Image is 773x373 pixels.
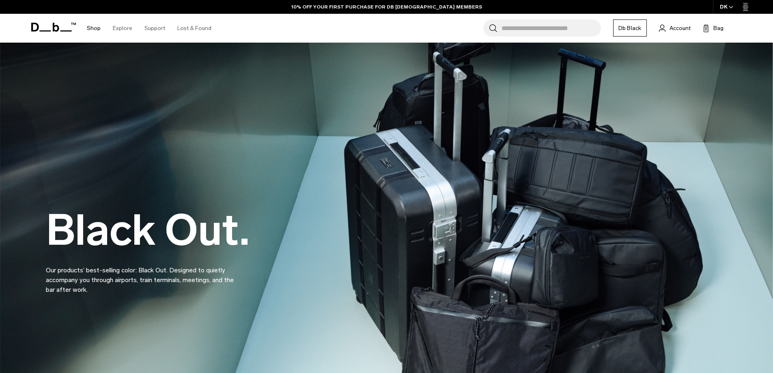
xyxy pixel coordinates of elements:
a: Lost & Found [177,14,211,43]
button: Bag [703,23,723,33]
a: Shop [87,14,101,43]
span: Bag [713,24,723,32]
a: Explore [113,14,132,43]
h2: Black Out. [46,209,250,252]
a: 10% OFF YOUR FIRST PURCHASE FOR DB [DEMOGRAPHIC_DATA] MEMBERS [291,3,482,11]
p: Our products’ best-selling color: Black Out. Designed to quietly accompany you through airports, ... [46,256,241,295]
a: Account [659,23,691,33]
nav: Main Navigation [81,14,217,43]
a: Support [144,14,165,43]
a: Db Black [613,19,647,37]
span: Account [670,24,691,32]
